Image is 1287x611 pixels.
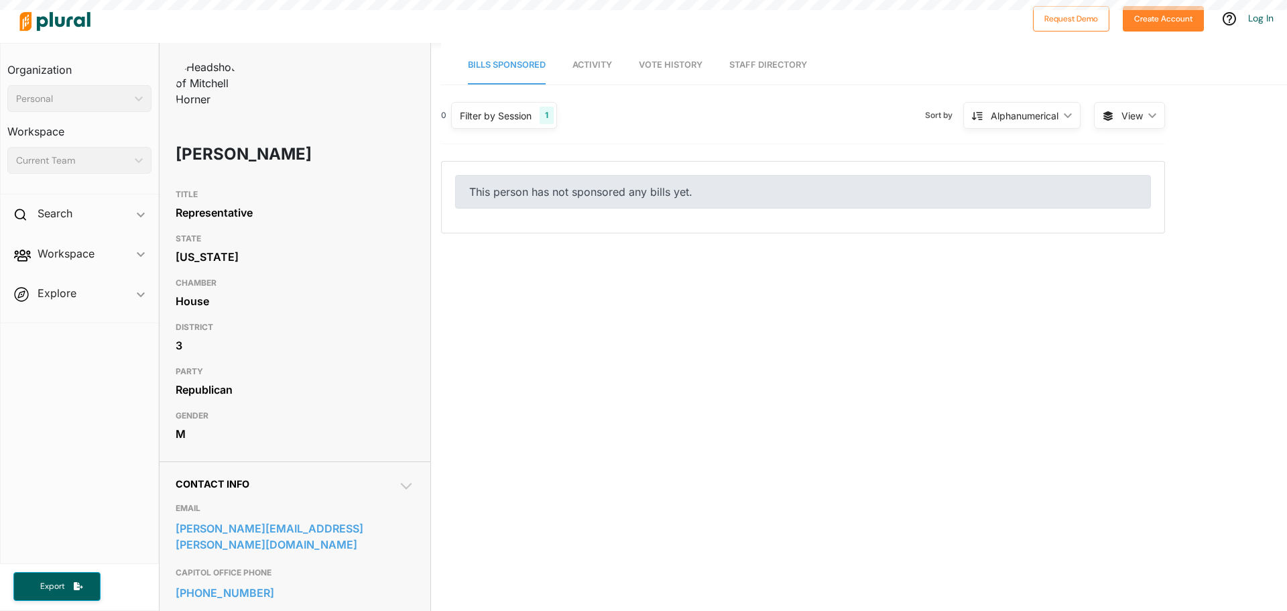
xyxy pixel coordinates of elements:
h3: TITLE [176,186,414,203]
h3: STATE [176,231,414,247]
div: 3 [176,335,414,355]
div: Current Team [16,154,129,168]
h3: Workspace [7,112,151,142]
div: House [176,291,414,311]
a: Staff Directory [729,46,807,85]
a: Log In [1248,12,1274,24]
div: 1 [540,107,554,124]
div: This person has not sponsored any bills yet. [455,175,1151,209]
h3: GENDER [176,408,414,424]
div: Republican [176,380,414,400]
h3: PARTY [176,364,414,380]
span: View [1121,109,1143,123]
span: Contact Info [176,478,249,490]
button: Export [13,572,101,601]
button: Create Account [1123,6,1204,32]
div: Alphanumerical [991,109,1058,123]
img: Headshot of Mitchell Horner [176,59,243,107]
div: Filter by Session [460,109,532,123]
h3: Organization [7,50,151,80]
div: 0 [441,109,446,121]
h1: [PERSON_NAME] [176,134,318,174]
span: Sort by [925,109,963,121]
button: Request Demo [1033,6,1109,32]
a: Vote History [639,46,702,85]
span: Activity [572,60,612,70]
h3: CAPITOL OFFICE PHONE [176,565,414,581]
a: [PHONE_NUMBER] [176,583,414,603]
a: Bills Sponsored [468,46,546,85]
span: Export [31,581,74,592]
h3: CHAMBER [176,275,414,291]
h3: EMAIL [176,500,414,516]
a: Create Account [1123,11,1204,25]
a: [PERSON_NAME][EMAIL_ADDRESS][PERSON_NAME][DOMAIN_NAME] [176,518,414,555]
a: Activity [572,46,612,85]
h2: Search [38,206,72,221]
span: Vote History [639,60,702,70]
h3: DISTRICT [176,319,414,335]
div: Personal [16,92,129,106]
div: M [176,424,414,444]
a: Request Demo [1033,11,1109,25]
div: Representative [176,203,414,223]
span: Bills Sponsored [468,60,546,70]
div: [US_STATE] [176,247,414,267]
